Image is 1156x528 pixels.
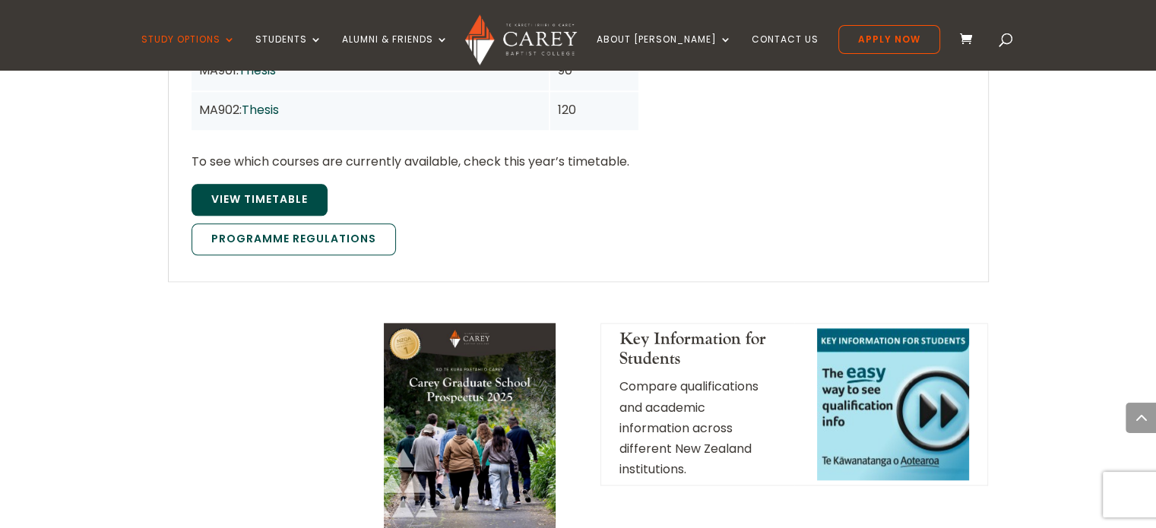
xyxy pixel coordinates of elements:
[838,25,940,54] a: Apply Now
[141,34,236,70] a: Study Options
[558,100,631,120] div: 120
[192,184,328,216] a: View Timetable
[199,60,542,81] div: MA901:
[199,100,542,120] div: MA902:
[255,34,322,70] a: Students
[342,34,448,70] a: Alumni & Friends
[242,101,279,119] a: Thesis
[465,14,577,65] img: Carey Baptist College
[619,329,776,377] h4: Key Information for Students
[192,223,396,255] a: Programme Regulations
[619,376,776,479] p: Compare qualifications and academic information across different New Zealand institutions.
[597,34,732,70] a: About [PERSON_NAME]
[752,34,819,70] a: Contact Us
[239,62,276,79] a: Thesis
[558,60,631,81] div: 90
